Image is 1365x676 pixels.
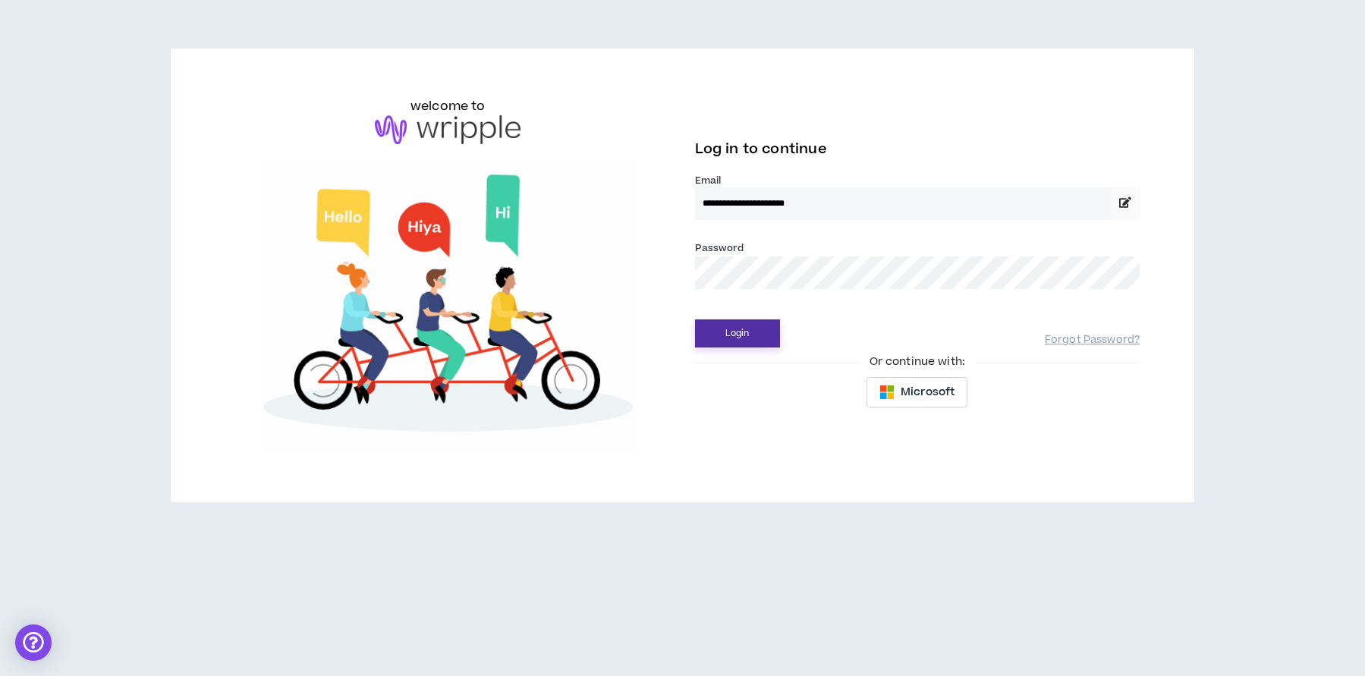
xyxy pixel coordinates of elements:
[866,377,967,407] button: Microsoft
[695,241,744,255] label: Password
[695,140,827,159] span: Log in to continue
[695,174,1140,187] label: Email
[225,159,671,454] img: Welcome to Wripple
[695,319,780,347] button: Login
[859,354,976,370] span: Or continue with:
[375,115,521,144] img: logo-brand.png
[1045,333,1140,347] a: Forgot Password?
[410,97,486,115] h6: welcome to
[15,624,52,661] div: Open Intercom Messenger
[901,384,955,401] span: Microsoft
